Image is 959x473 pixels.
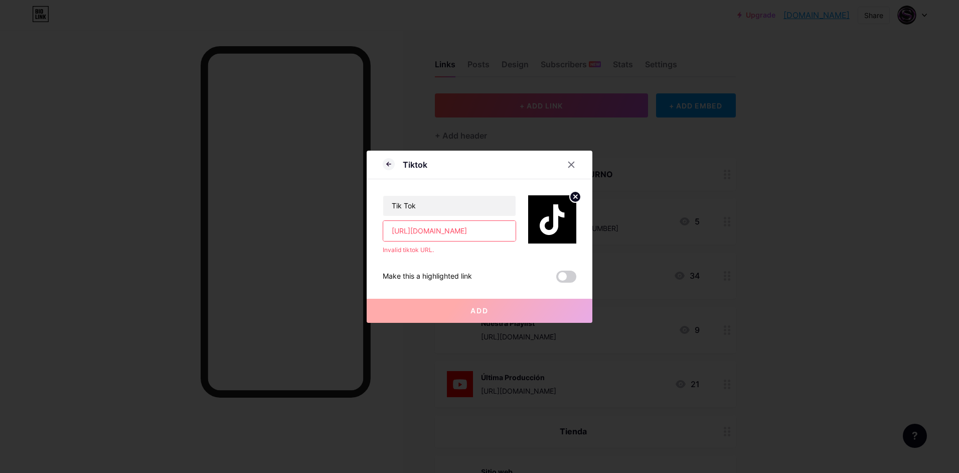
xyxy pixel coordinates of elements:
div: Make this a highlighted link [383,271,472,283]
div: Tiktok [403,159,427,171]
img: link_thumbnail [528,195,576,244]
input: URL [383,221,516,241]
input: Title [383,196,516,216]
span: Add [470,306,489,315]
div: Invalid tiktok URL. [383,246,516,255]
button: Add [367,299,592,323]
